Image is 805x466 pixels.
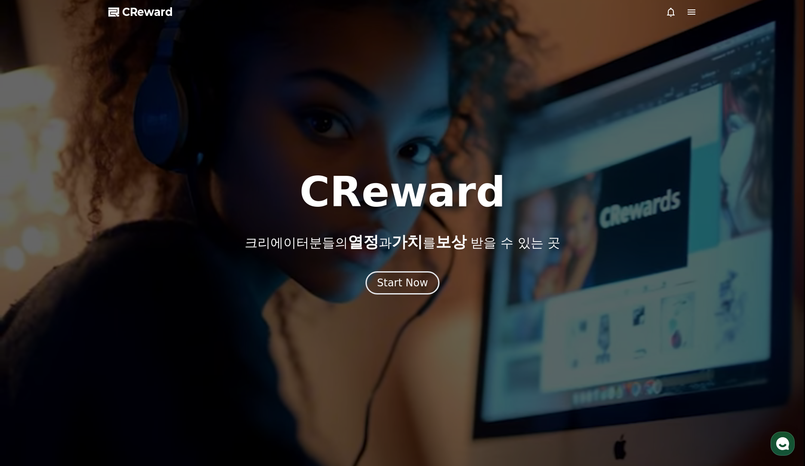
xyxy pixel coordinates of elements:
a: 대화 [57,273,111,294]
p: 크리에이터분들의 과 를 받을 수 있는 곳 [245,233,560,251]
a: Start Now [366,280,440,288]
span: 대화 [79,286,89,293]
span: CReward [122,5,173,19]
a: CReward [108,5,173,19]
a: 설정 [111,273,165,294]
span: 가치 [392,233,423,251]
span: 홈 [27,285,32,292]
button: Start Now [366,271,440,294]
a: 홈 [3,273,57,294]
h1: CReward [299,172,505,213]
span: 설정 [133,285,143,292]
span: 보상 [436,233,467,251]
span: 열정 [348,233,379,251]
div: Start Now [377,276,428,290]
